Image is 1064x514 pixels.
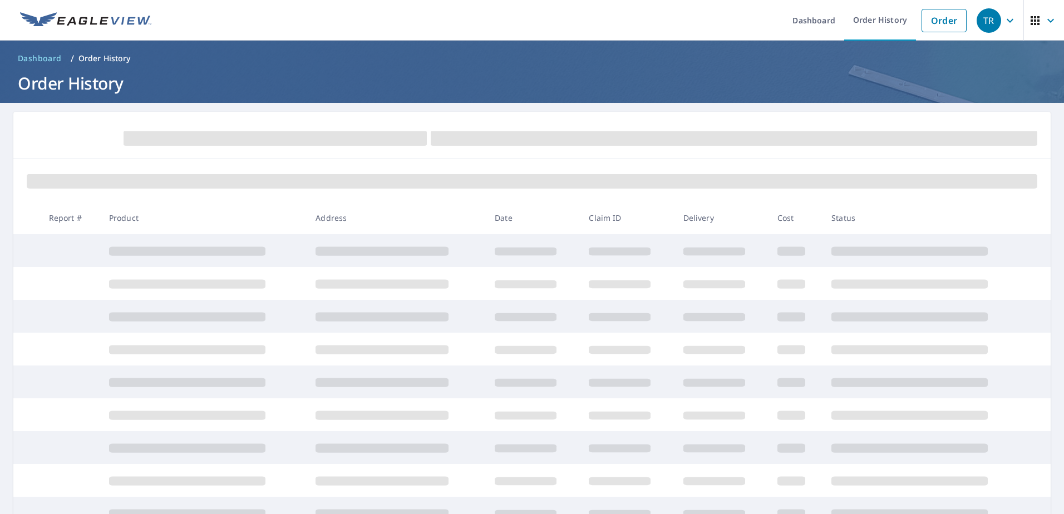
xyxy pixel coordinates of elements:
th: Status [822,201,1029,234]
a: Dashboard [13,50,66,67]
h1: Order History [13,72,1051,95]
img: EV Logo [20,12,151,29]
div: TR [977,8,1001,33]
th: Date [486,201,580,234]
th: Delivery [674,201,769,234]
a: Order [922,9,967,32]
p: Order History [78,53,131,64]
th: Claim ID [580,201,674,234]
th: Product [100,201,307,234]
nav: breadcrumb [13,50,1051,67]
th: Address [307,201,486,234]
th: Cost [769,201,822,234]
li: / [71,52,74,65]
span: Dashboard [18,53,62,64]
th: Report # [40,201,100,234]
